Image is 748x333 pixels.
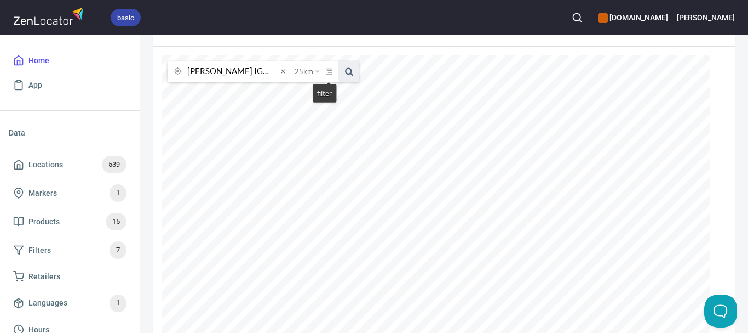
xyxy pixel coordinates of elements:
span: Languages [28,296,67,310]
span: Products [28,215,60,229]
span: 539 [102,159,126,171]
span: App [28,78,42,92]
h6: [PERSON_NAME] [677,12,735,24]
input: search [187,61,277,82]
a: Languages1 [9,289,131,318]
button: color-CE600E [598,13,608,23]
li: Data [9,120,131,146]
span: Locations [28,158,63,172]
span: 25 km [295,61,313,82]
iframe: Help Scout Beacon - Open [704,295,737,328]
a: Retailers [9,264,131,289]
span: 1 [110,297,126,309]
span: Filters [28,244,51,257]
span: Home [28,54,49,67]
a: Products15 [9,207,131,236]
a: Markers1 [9,179,131,207]
h6: [DOMAIN_NAME] [598,12,668,24]
span: Markers [28,187,57,200]
span: 15 [106,216,126,228]
span: 7 [110,244,126,257]
span: basic [111,12,141,24]
a: App [9,73,131,98]
span: 1 [110,187,126,200]
a: Home [9,48,131,73]
a: Locations539 [9,150,131,179]
a: Filters7 [9,236,131,264]
button: [PERSON_NAME] [677,5,735,30]
div: basic [111,9,141,26]
img: zenlocator [13,4,87,28]
span: Retailers [28,270,60,284]
button: Search [565,5,589,30]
